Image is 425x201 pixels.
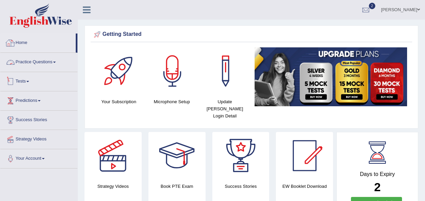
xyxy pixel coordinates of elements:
[374,180,380,194] b: 2
[148,183,206,190] h4: Book PTE Exam
[0,111,77,128] a: Success Stories
[0,33,76,50] a: Home
[212,183,269,190] h4: Success Stories
[0,91,77,108] a: Predictions
[96,98,142,105] h4: Your Subscription
[202,98,248,119] h4: Update [PERSON_NAME] Login Detail
[92,29,410,40] div: Getting Started
[255,47,407,106] img: small5.jpg
[0,72,77,89] a: Tests
[149,98,195,105] h4: Microphone Setup
[0,130,77,147] a: Strategy Videos
[369,3,376,9] span: 2
[276,183,333,190] h4: EW Booklet Download
[0,53,77,70] a: Practice Questions
[344,171,410,177] h4: Days to Expiry
[85,183,142,190] h4: Strategy Videos
[0,149,77,166] a: Your Account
